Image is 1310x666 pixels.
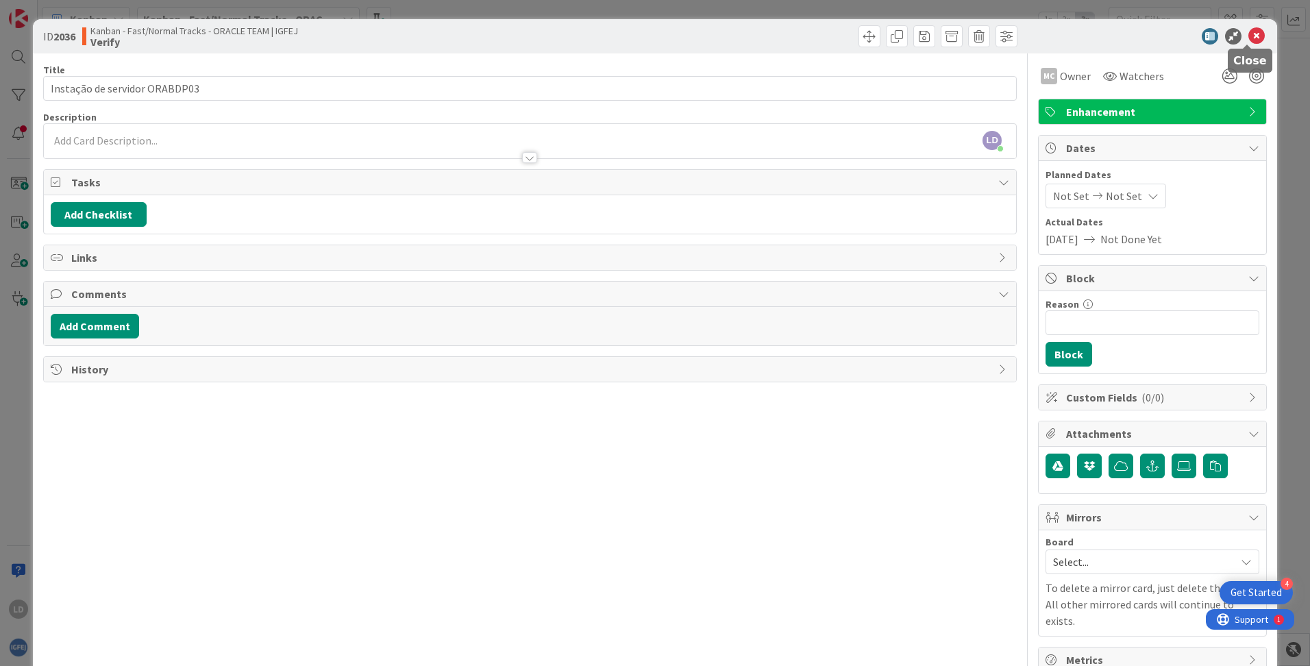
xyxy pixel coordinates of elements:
[1046,342,1092,367] button: Block
[1046,298,1079,310] label: Reason
[1106,188,1142,204] span: Not Set
[1041,68,1057,84] div: MC
[71,5,75,16] div: 1
[1066,425,1241,442] span: Attachments
[1120,68,1164,84] span: Watchers
[43,76,1017,101] input: type card name here...
[1053,188,1089,204] span: Not Set
[71,174,991,190] span: Tasks
[1066,389,1241,406] span: Custom Fields
[1066,509,1241,526] span: Mirrors
[90,36,298,47] b: Verify
[1100,231,1162,247] span: Not Done Yet
[1066,270,1241,286] span: Block
[1281,578,1293,590] div: 4
[1053,552,1228,571] span: Select...
[90,25,298,36] span: Kanban - Fast/Normal Tracks - ORACLE TEAM | IGFEJ
[71,361,991,378] span: History
[1066,103,1241,120] span: Enhancement
[29,2,62,18] span: Support
[1046,231,1078,247] span: [DATE]
[982,131,1002,150] span: LD
[1046,537,1074,547] span: Board
[1141,391,1164,404] span: ( 0/0 )
[43,28,75,45] span: ID
[1231,586,1282,600] div: Get Started
[1233,54,1267,67] h5: Close
[51,202,147,227] button: Add Checklist
[43,64,65,76] label: Title
[71,286,991,302] span: Comments
[51,314,139,338] button: Add Comment
[1046,580,1259,629] p: To delete a mirror card, just delete the card. All other mirrored cards will continue to exists.
[71,249,991,266] span: Links
[1060,68,1091,84] span: Owner
[1046,215,1259,230] span: Actual Dates
[1046,168,1259,182] span: Planned Dates
[1220,581,1293,604] div: Open Get Started checklist, remaining modules: 4
[1066,140,1241,156] span: Dates
[43,111,97,123] span: Description
[53,29,75,43] b: 2036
